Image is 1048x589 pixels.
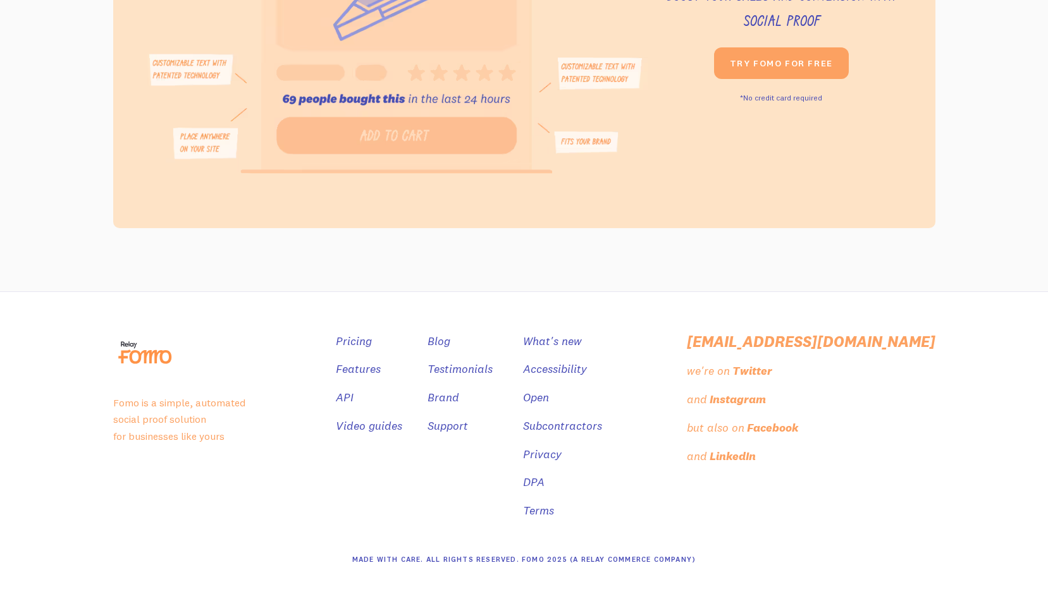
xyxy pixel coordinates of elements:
a: What's new [523,332,582,351]
a: Support [428,417,468,435]
div: we're on [687,362,730,380]
div: Twitter [732,362,772,380]
div: LinkedIn [710,447,756,466]
div: Made With Care. All Rights Reserved. Fomo 2025 (A Relay Commerce Company) [352,550,696,569]
a: Subcontractors [523,417,602,435]
a: Blog [428,332,450,351]
a: Try Fomo for free [714,47,849,79]
a: Terms [523,502,554,520]
a: Privacy [523,446,562,464]
a: Accessibility [523,360,587,379]
a: [EMAIL_ADDRESS][DOMAIN_NAME] [687,332,935,351]
div: Instagram [710,391,766,409]
a: Twitter [732,362,775,380]
a: Pricing [336,332,372,351]
a: Open [523,389,549,407]
div: and [687,391,707,409]
div: but also on [687,419,744,437]
a: Testimonials [428,360,493,379]
div: Facebook [747,419,798,437]
p: Fomo is a simple, automated social proof solution for businesses like yours [113,394,311,445]
p: *No credit card required [653,92,910,104]
a: Brand [428,389,459,407]
a: Instagram [710,391,768,409]
a: Features [336,360,381,379]
a: DPA [523,473,545,492]
div: and [687,447,707,466]
a: Facebook [747,419,801,437]
a: LinkedIn [710,447,758,466]
a: Video guides [336,417,402,435]
a: API [336,389,354,407]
